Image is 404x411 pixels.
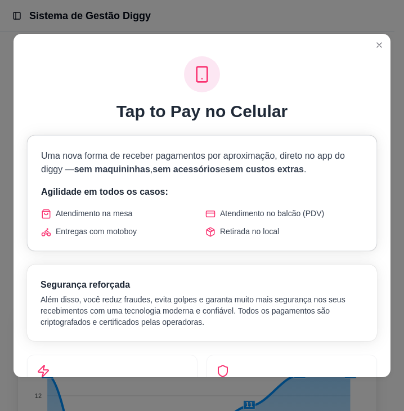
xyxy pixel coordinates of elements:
span: sem maquininhas [74,164,150,174]
span: sem acessórios [152,164,220,174]
h3: Segurança reforçada [41,278,363,292]
p: Agilidade em todos os casos: [41,185,363,199]
button: Close [370,36,388,54]
h1: Tap to Pay no Celular [116,101,288,122]
span: Atendimento no balcão (PDV) [220,208,324,219]
span: Retirada no local [220,226,279,237]
p: Uma nova forma de receber pagamentos por aproximação, direto no app do diggy — , e . [41,149,363,176]
span: sem custos extras [225,164,304,174]
span: Atendimento na mesa [56,208,132,219]
p: Além disso, você reduz fraudes, evita golpes e garanta muito mais segurança nos seus recebimentos... [41,294,363,328]
span: Entregas com motoboy [56,226,137,237]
